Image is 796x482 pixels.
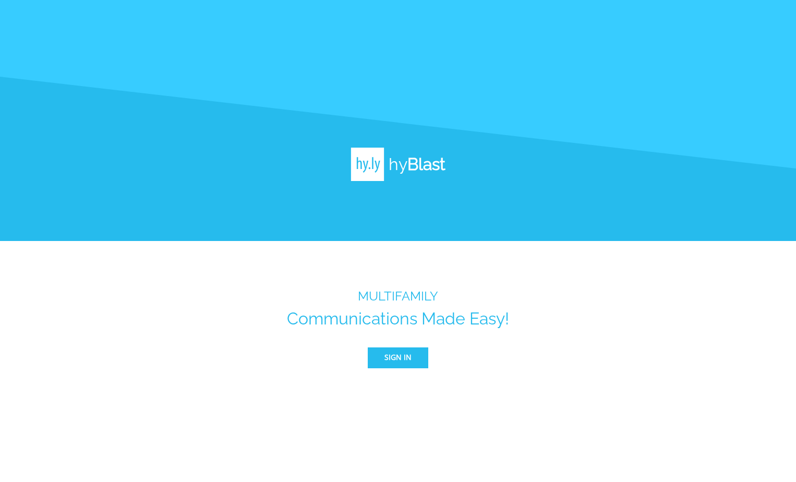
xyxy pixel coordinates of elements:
button: Sign In [368,347,428,368]
b: Blast [407,154,445,174]
h1: Communications Made Easy! [287,309,509,328]
h1: hy [384,154,445,174]
h3: MULTIFAMILY [287,289,509,304]
span: Sign In [384,351,412,364]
